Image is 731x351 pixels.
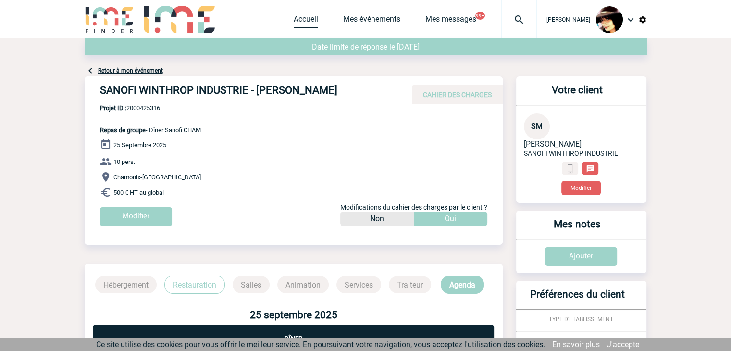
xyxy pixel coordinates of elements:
span: Date limite de réponse le [DATE] [312,42,420,51]
p: Oui [445,212,456,226]
span: SANOFI WINTHROP INDUSTRIE [524,150,618,157]
span: CADRE [572,338,590,344]
b: Projet ID : [100,104,126,112]
span: 2000425316 [100,104,201,112]
a: Mes messages [425,14,476,28]
img: IME-Finder [85,6,135,33]
p: Animation [277,276,329,293]
a: Mes événements [343,14,400,28]
img: chat-24-px-w.png [586,164,595,173]
span: Modifications du cahier des charges par le client ? [340,203,487,211]
button: Modifier [561,181,601,195]
span: - Dîner Sanofi CHAM [100,126,201,134]
h4: SANOFI WINTHROP INDUSTRIE - [PERSON_NAME] [100,84,388,100]
img: portable.png [566,164,574,173]
span: 25 Septembre 2025 [113,141,166,149]
span: [PERSON_NAME] [546,16,590,23]
p: Services [336,276,381,293]
span: SM [531,122,543,131]
b: 25 septembre 2025 [250,309,337,321]
p: Salles [233,276,270,293]
img: 101023-0.jpg [596,6,623,33]
h3: Préférences du client [520,288,635,309]
h3: Mes notes [520,218,635,239]
span: Chamonix-[GEOGRAPHIC_DATA] [113,174,201,181]
p: Hébergement [95,276,157,293]
span: 500 € HT au global [113,189,164,196]
span: 10 pers. [113,158,135,165]
span: TYPE D'ETABLISSEMENT [549,316,613,323]
p: Traiteur [389,276,431,293]
span: Repas de groupe [100,126,146,134]
span: [PERSON_NAME] [524,139,582,149]
p: Agenda [441,276,484,294]
input: Ajouter [545,247,617,266]
span: Ce site utilise des cookies pour vous offrir le meilleur service. En poursuivant votre navigation... [96,340,545,349]
input: Modifier [100,207,172,226]
a: Accueil [294,14,318,28]
a: Retour à mon événement [98,67,163,74]
a: En savoir plus [552,340,600,349]
h3: Votre client [520,84,635,105]
p: Restauration [164,276,225,294]
p: Dîner [93,325,494,342]
button: 99+ [475,12,485,20]
p: Non [370,212,384,226]
a: J'accepte [607,340,639,349]
span: CAHIER DES CHARGES [423,91,492,99]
